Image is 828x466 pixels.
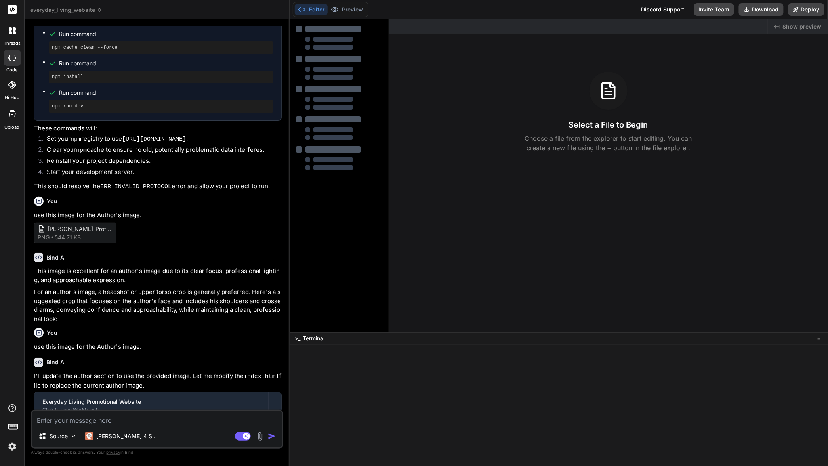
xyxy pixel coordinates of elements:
[256,432,265,441] img: attachment
[34,392,268,418] button: Everyday Living Promotional WebsiteClick to open Workbench
[47,197,57,205] h6: You
[783,23,822,31] span: Show preview
[244,373,279,380] code: index.html
[34,372,282,390] p: I'll update the author section to use the provided image. Let me modify the file to replace the c...
[59,89,273,97] span: Run command
[5,94,19,101] label: GitHub
[34,124,282,133] p: These commands will:
[30,6,102,14] span: everyday_living_website
[817,334,822,342] span: −
[328,4,366,15] button: Preview
[4,40,21,47] label: threads
[40,168,282,179] li: Start your development server.
[40,134,282,145] li: Set your registry to use .
[71,136,81,143] code: npm
[7,67,18,73] label: code
[59,30,273,38] span: Run command
[6,440,19,453] img: settings
[46,358,66,366] h6: Bind AI
[55,233,81,241] span: 544.71 KB
[38,233,50,241] span: png
[34,342,282,351] p: use this image for the Author's image.
[34,267,282,285] p: This image is excellent for an author's image due to its clear focus, professional lighting, and ...
[42,407,260,413] div: Click to open Workbench
[5,124,20,131] label: Upload
[106,450,120,455] span: privacy
[694,3,734,16] button: Invite Team
[34,211,282,220] p: use this image for the Author's image.
[520,134,697,153] p: Choose a file from the explorer to start editing. You can create a new file using the + button in...
[34,182,282,192] p: This should resolve the error and allow your project to run.
[52,103,270,109] pre: npm run dev
[100,183,172,190] code: ERR_INVALID_PROTOCOL
[816,332,823,345] button: −
[637,3,689,16] div: Discord Support
[52,74,270,80] pre: npm install
[40,145,282,157] li: Clear your cache to ensure no old, potentially problematic data interferes.
[303,334,324,342] span: Terminal
[268,432,276,440] img: icon
[50,432,68,440] p: Source
[569,119,648,130] h3: Select a File to Begin
[40,157,282,168] li: Reinstall your project dependencies.
[294,334,300,342] span: >_
[85,432,93,440] img: Claude 4 Sonnet
[295,4,328,15] button: Editor
[52,44,270,51] pre: npm cache clean --force
[47,329,57,337] h6: You
[31,449,283,456] p: Always double-check its answers. Your in Bind
[48,225,111,233] span: [PERSON_NAME]-Profile-600x588
[122,136,186,143] code: [URL][DOMAIN_NAME]
[739,3,784,16] button: Download
[96,432,155,440] p: [PERSON_NAME] 4 S..
[76,147,87,154] code: npm
[42,398,260,406] div: Everyday Living Promotional Website
[59,59,273,67] span: Run command
[46,254,66,262] h6: Bind AI
[70,433,77,440] img: Pick Models
[34,288,282,323] p: For an author's image, a headshot or upper torso crop is generally preferred. Here's a suggested ...
[788,3,824,16] button: Deploy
